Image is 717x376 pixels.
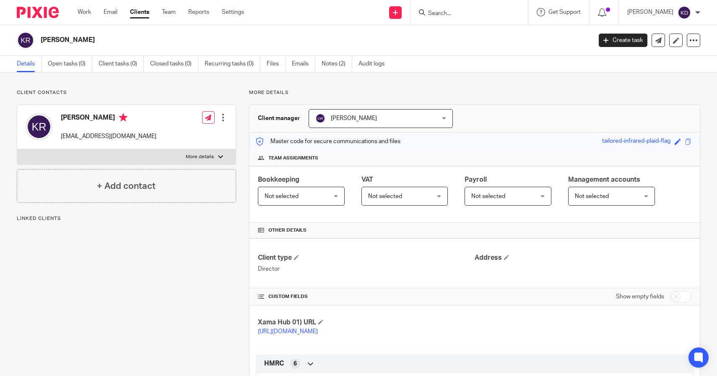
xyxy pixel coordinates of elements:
a: Client tasks (0) [99,56,144,72]
h4: [PERSON_NAME] [61,113,156,124]
label: Show empty fields [616,292,664,301]
a: Audit logs [358,56,391,72]
p: Master code for secure communications and files [256,137,400,146]
h2: [PERSON_NAME] [41,36,477,44]
span: Not selected [368,193,402,199]
a: Files [267,56,286,72]
span: HMRC [264,359,284,368]
a: Create task [599,34,647,47]
p: Director [258,265,475,273]
a: Emails [292,56,315,72]
span: Bookkeeping [258,176,299,183]
p: Client contacts [17,89,236,96]
p: [PERSON_NAME] [627,8,673,16]
img: svg%3E [26,113,52,140]
a: Work [78,8,91,16]
h3: Client manager [258,114,300,123]
span: Not selected [265,193,299,199]
p: Linked clients [17,215,236,222]
span: Team assignments [268,155,318,162]
span: Get Support [548,9,581,15]
p: More details [249,89,700,96]
img: Pixie [17,7,59,18]
div: tailored-infrared-plaid-flag [602,137,670,146]
span: VAT [361,176,373,183]
a: Team [162,8,176,16]
span: Not selected [471,193,505,199]
img: svg%3E [315,113,325,123]
input: Search [427,10,503,18]
h4: Client type [258,253,475,262]
a: Details [17,56,42,72]
img: svg%3E [678,6,691,19]
a: Settings [222,8,244,16]
a: Closed tasks (0) [150,56,198,72]
a: Open tasks (0) [48,56,92,72]
span: Other details [268,227,307,234]
span: Not selected [575,193,609,199]
a: Recurring tasks (0) [205,56,260,72]
i: Primary [119,113,127,122]
span: 6 [294,360,297,368]
a: Email [104,8,117,16]
span: Management accounts [568,176,640,183]
h4: Address [475,253,691,262]
img: svg%3E [17,31,34,49]
h4: Xama Hub 01) URL [258,318,475,327]
a: Clients [130,8,149,16]
p: [EMAIL_ADDRESS][DOMAIN_NAME] [61,132,156,141]
p: More details [186,154,214,160]
a: [URL][DOMAIN_NAME] [258,329,318,334]
h4: + Add contact [97,180,156,193]
span: [PERSON_NAME] [331,115,377,121]
h4: CUSTOM FIELDS [258,293,475,300]
a: Reports [188,8,209,16]
span: Payroll [465,176,487,183]
a: Notes (2) [322,56,352,72]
